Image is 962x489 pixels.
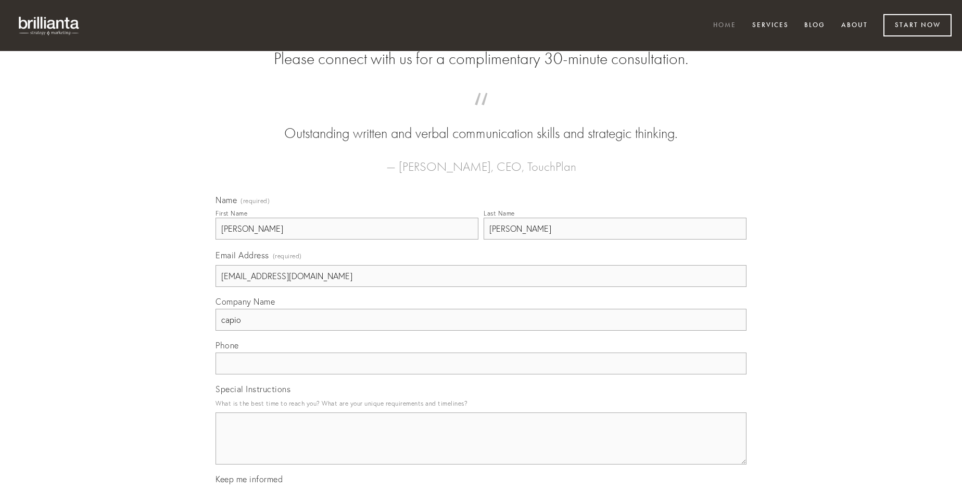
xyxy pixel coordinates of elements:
[216,474,283,484] span: Keep me informed
[232,103,730,123] span: “
[216,209,247,217] div: First Name
[798,17,832,34] a: Blog
[10,10,88,41] img: brillianta - research, strategy, marketing
[216,396,746,410] p: What is the best time to reach you? What are your unique requirements and timelines?
[706,17,743,34] a: Home
[240,198,270,204] span: (required)
[216,340,239,350] span: Phone
[834,17,875,34] a: About
[216,296,275,307] span: Company Name
[216,250,269,260] span: Email Address
[883,14,952,36] a: Start Now
[232,103,730,144] blockquote: Outstanding written and verbal communication skills and strategic thinking.
[484,209,515,217] div: Last Name
[216,384,290,394] span: Special Instructions
[216,49,746,69] h2: Please connect with us for a complimentary 30-minute consultation.
[273,249,302,263] span: (required)
[232,144,730,177] figcaption: — [PERSON_NAME], CEO, TouchPlan
[216,195,237,205] span: Name
[745,17,795,34] a: Services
